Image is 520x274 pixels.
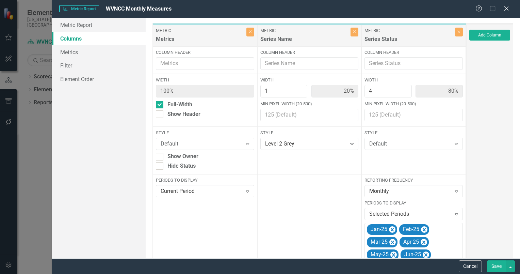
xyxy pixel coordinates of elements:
[369,140,451,148] div: Default
[402,250,422,260] div: Jun-25
[156,35,245,47] div: Metrics
[260,28,349,34] label: Metric
[167,153,198,161] div: Show Owner
[59,5,99,12] span: Metric Report
[161,140,242,148] div: Default
[260,35,349,47] div: Series Name
[369,225,388,234] div: Jan-25
[364,200,463,206] label: Periods to Display
[364,77,463,83] label: Width
[421,239,427,245] div: Remove Apr-25
[167,101,192,109] div: Full-Width
[364,35,453,47] div: Series Status
[364,109,463,121] input: 125 (Default)
[156,57,254,70] input: Metrics
[369,250,390,260] div: May-25
[390,252,397,258] div: Remove May-25
[369,187,451,195] div: Monthly
[260,49,359,56] label: Column Header
[260,77,359,83] label: Width
[389,226,395,233] div: Remove Jan-25
[52,59,146,72] a: Filter
[106,5,172,12] span: WVNCC Monthly Measures
[52,45,146,59] a: Metrics
[260,130,359,136] label: Style
[401,225,420,234] div: Feb-25
[167,162,196,170] div: Hide Status
[156,28,245,34] label: Metric
[423,252,429,258] div: Remove Jun-25
[260,85,308,97] input: Column Width
[401,237,420,247] div: Apr-25
[161,187,242,195] div: Current Period
[52,18,146,32] a: Metric Report
[364,101,463,107] label: Min Pixel Width (20-500)
[265,140,346,148] div: Level 2 Grey
[487,260,506,272] button: Save
[364,57,463,70] input: Series Status
[364,49,463,56] label: Column Header
[260,109,359,121] input: 125 (Default)
[369,237,389,247] div: Mar-25
[156,130,254,136] label: Style
[369,210,451,218] div: Selected Periods
[389,239,396,245] div: Remove Mar-25
[156,177,254,183] label: Periods to Display
[459,260,482,272] button: Cancel
[364,85,412,97] input: Column Width
[167,110,200,118] div: Show Header
[421,226,427,233] div: Remove Feb-25
[364,177,463,183] label: Reporting Frequency
[156,49,254,56] label: Column Header
[52,32,146,45] a: Columns
[156,77,254,83] label: Width
[364,130,463,136] label: Style
[469,30,510,41] button: Add Column
[260,101,359,107] label: Min Pixel Width (20-500)
[52,72,146,86] a: Element Order
[364,28,453,34] label: Metric
[260,57,359,70] input: Series Name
